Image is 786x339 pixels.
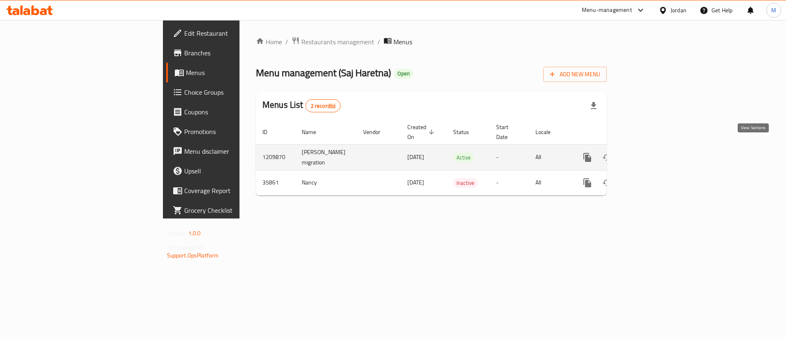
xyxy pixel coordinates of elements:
h2: Menus List [262,99,341,112]
span: M [771,6,776,15]
span: Open [394,70,413,77]
td: All [529,170,571,195]
span: Status [453,127,480,137]
td: [PERSON_NAME] migration [295,144,357,170]
a: Menu disclaimer [166,141,294,161]
div: Total records count [305,99,341,112]
td: - [490,170,529,195]
span: Edit Restaurant [184,28,288,38]
span: Locale [535,127,561,137]
span: Menus [393,37,412,47]
span: Add New Menu [550,69,600,80]
a: Coverage Report [166,181,294,200]
div: Jordan [671,6,687,15]
a: Promotions [166,122,294,141]
button: more [578,148,597,167]
span: Restaurants management [301,37,374,47]
button: Change Status [597,148,617,167]
a: Grocery Checklist [166,200,294,220]
a: Support.OpsPlatform [167,250,219,261]
span: 1.0.0 [188,228,201,239]
div: Menu-management [582,5,632,15]
div: Export file [584,96,603,116]
button: Change Status [597,173,617,193]
span: Vendor [363,127,391,137]
span: Start Date [496,122,519,142]
div: Open [394,69,413,79]
a: Edit Restaurant [166,23,294,43]
span: Version: [167,228,187,239]
div: Active [453,152,474,162]
span: Created On [407,122,437,142]
span: 2 record(s) [306,102,341,110]
a: Restaurants management [291,36,374,47]
td: - [490,144,529,170]
span: Get support on: [167,242,205,253]
span: Menus [186,68,288,77]
button: Add New Menu [543,67,607,82]
span: Coverage Report [184,186,288,196]
td: Nancy [295,170,357,195]
a: Branches [166,43,294,63]
span: Upsell [184,166,288,176]
span: Active [453,153,474,162]
span: Inactive [453,178,478,188]
span: Menu management ( Saj Haretna ) [256,64,391,82]
span: Choice Groups [184,87,288,97]
a: Upsell [166,161,294,181]
span: Menu disclaimer [184,146,288,156]
a: Coupons [166,102,294,122]
span: Promotions [184,127,288,137]
nav: breadcrumb [256,36,607,47]
td: All [529,144,571,170]
button: more [578,173,597,193]
a: Choice Groups [166,82,294,102]
span: Grocery Checklist [184,205,288,215]
span: [DATE] [407,152,424,162]
span: Name [302,127,327,137]
table: enhanced table [256,120,663,196]
span: Branches [184,48,288,58]
span: [DATE] [407,177,424,188]
th: Actions [571,120,663,145]
a: Menus [166,63,294,82]
span: Coupons [184,107,288,117]
span: ID [262,127,278,137]
li: / [377,37,380,47]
